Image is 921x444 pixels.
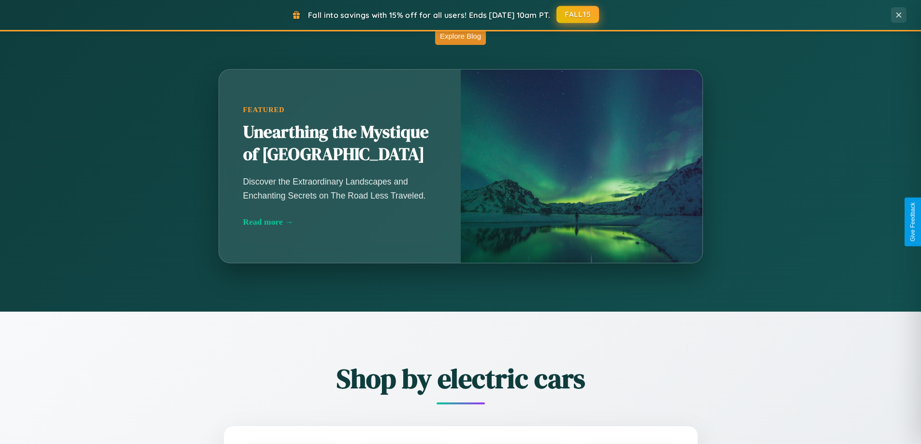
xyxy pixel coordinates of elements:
[243,175,437,202] p: Discover the Extraordinary Landscapes and Enchanting Secrets on The Road Less Traveled.
[171,360,751,397] h2: Shop by electric cars
[243,106,437,114] div: Featured
[243,217,437,227] div: Read more →
[909,202,916,242] div: Give Feedback
[243,121,437,166] h2: Unearthing the Mystique of [GEOGRAPHIC_DATA]
[435,27,486,45] button: Explore Blog
[308,10,550,20] span: Fall into savings with 15% off for all users! Ends [DATE] 10am PT.
[556,6,599,23] button: FALL15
